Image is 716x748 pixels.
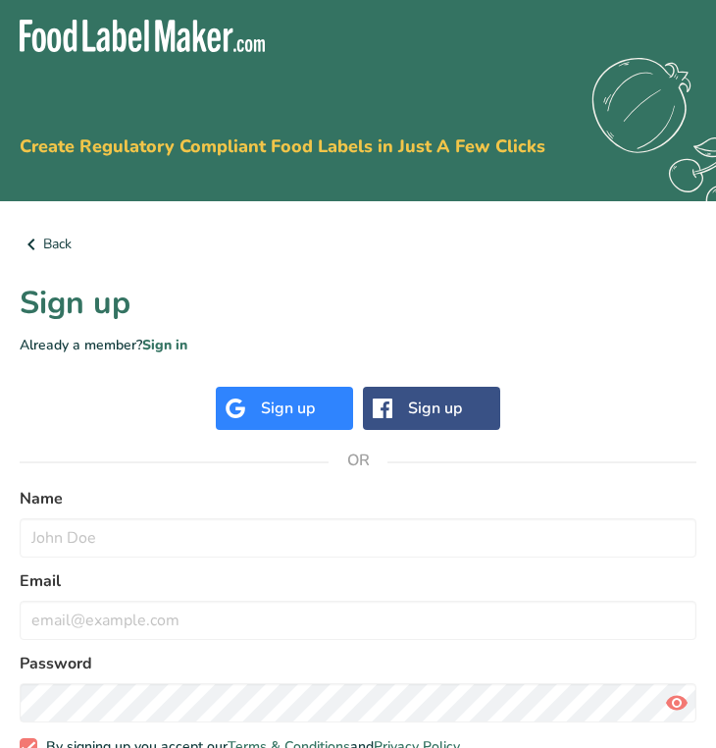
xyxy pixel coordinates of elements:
[20,335,696,355] p: Already a member?
[20,280,696,327] h1: Sign up
[142,336,187,354] a: Sign in
[20,652,696,675] label: Password
[20,233,696,256] a: Back
[408,397,462,420] div: Sign up
[261,397,315,420] div: Sign up
[329,431,387,490] span: OR
[20,20,265,52] img: Food Label Maker
[20,518,696,558] input: John Doe
[20,134,545,158] span: Create Regulatory Compliant Food Labels in Just A Few Clicks
[20,487,696,510] label: Name
[20,569,696,593] label: Email
[20,601,696,640] input: email@example.com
